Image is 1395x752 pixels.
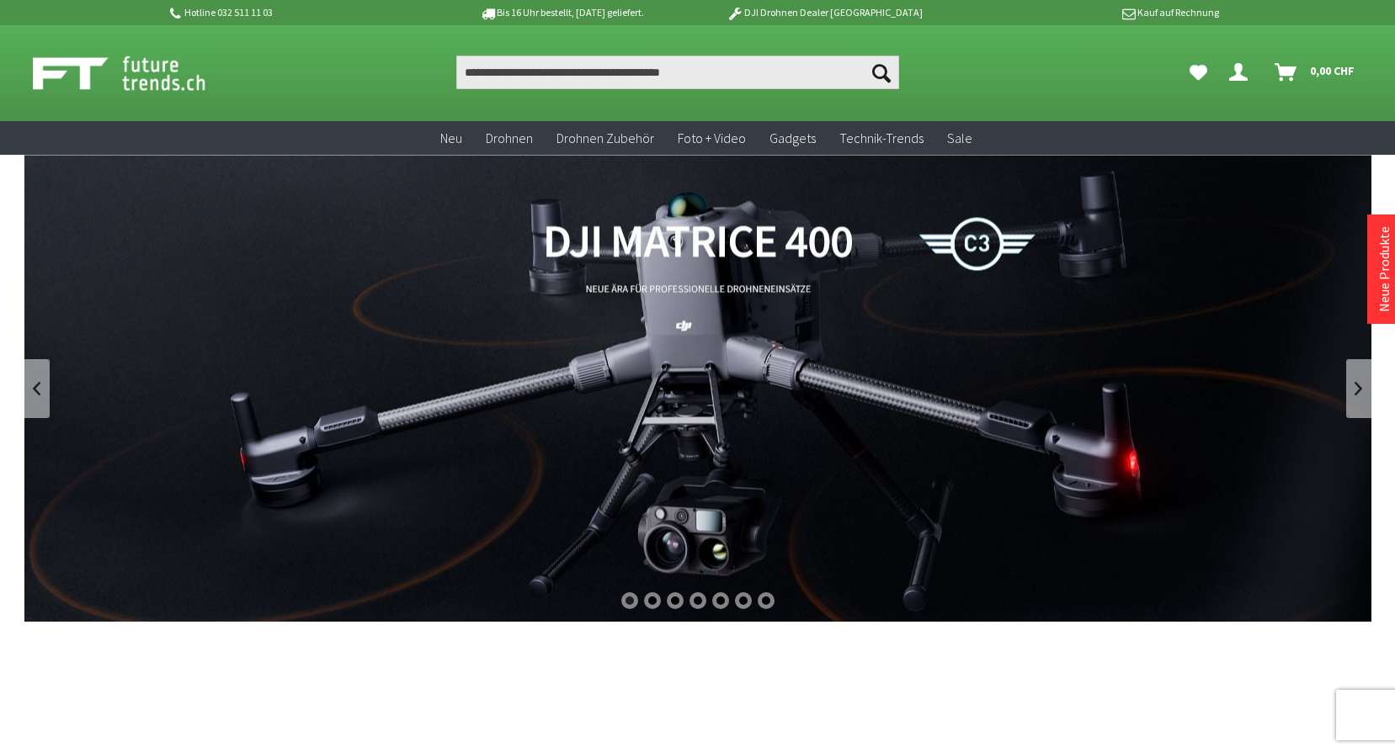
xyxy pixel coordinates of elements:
[667,592,684,609] div: 3
[828,121,935,156] a: Technik-Trends
[1181,56,1216,89] a: Meine Favoriten
[474,121,545,156] a: Drohnen
[758,121,828,156] a: Gadgets
[758,592,775,609] div: 7
[769,130,816,146] span: Gadgets
[1222,56,1261,89] a: Dein Konto
[486,130,533,146] span: Drohnen
[1268,56,1363,89] a: Warenkorb
[1310,57,1355,84] span: 0,00 CHF
[690,592,706,609] div: 4
[430,3,693,23] p: Bis 16 Uhr bestellt, [DATE] geliefert.
[666,121,758,156] a: Foto + Video
[864,56,899,89] button: Suchen
[545,121,666,156] a: Drohnen Zubehör
[556,130,654,146] span: Drohnen Zubehör
[839,130,924,146] span: Technik-Trends
[678,130,746,146] span: Foto + Video
[24,155,1371,622] a: DJI Matrice 400
[947,130,972,146] span: Sale
[168,3,430,23] p: Hotline 032 511 11 03
[644,592,661,609] div: 2
[735,592,752,609] div: 6
[712,592,729,609] div: 5
[956,3,1219,23] p: Kauf auf Rechnung
[456,56,899,89] input: Produkt, Marke, Kategorie, EAN, Artikelnummer…
[935,121,984,156] a: Sale
[33,52,242,94] img: Shop Futuretrends - zur Startseite wechseln
[1376,226,1392,312] a: Neue Produkte
[429,121,474,156] a: Neu
[693,3,956,23] p: DJI Drohnen Dealer [GEOGRAPHIC_DATA]
[621,592,638,609] div: 1
[440,130,462,146] span: Neu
